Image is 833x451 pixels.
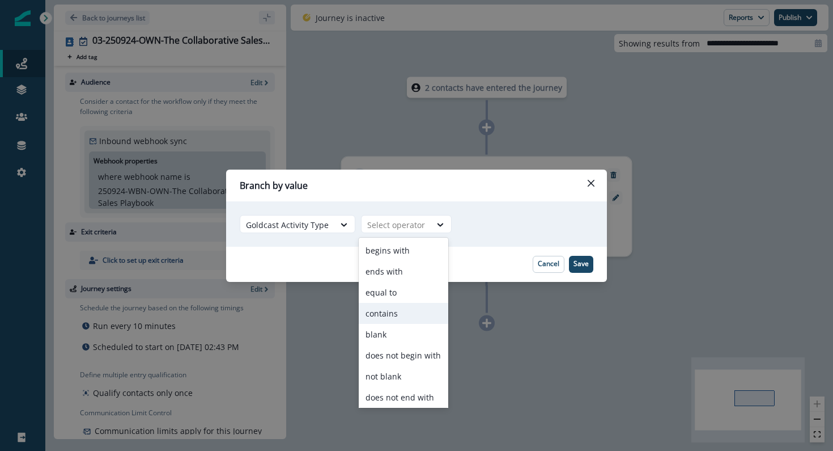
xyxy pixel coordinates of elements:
[359,282,448,303] div: equal to
[359,345,448,366] div: does not begin with
[573,260,589,268] p: Save
[533,256,564,273] button: Cancel
[240,179,308,192] p: Branch by value
[359,261,448,282] div: ends with
[582,174,600,192] button: Close
[538,260,559,268] p: Cancel
[359,366,448,387] div: not blank
[359,303,448,324] div: contains
[569,256,593,273] button: Save
[359,387,448,408] div: does not end with
[359,324,448,345] div: blank
[359,240,448,261] div: begins with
